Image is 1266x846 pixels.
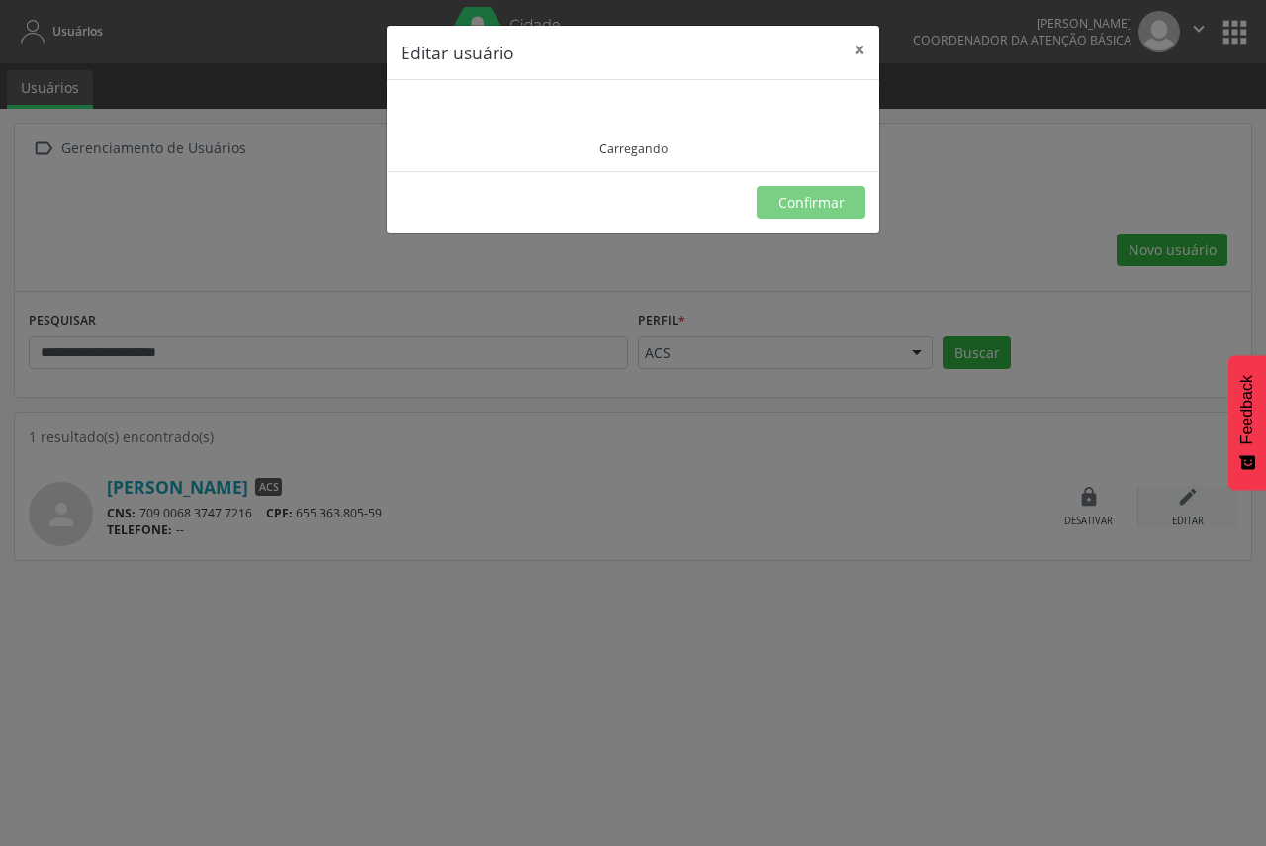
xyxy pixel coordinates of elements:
[599,141,668,157] div: Carregando
[757,186,865,220] button: Confirmar
[1238,375,1256,444] span: Feedback
[401,40,514,65] h5: Editar usuário
[1228,355,1266,490] button: Feedback - Mostrar pesquisa
[778,193,845,212] span: Confirmar
[840,26,879,74] button: Close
